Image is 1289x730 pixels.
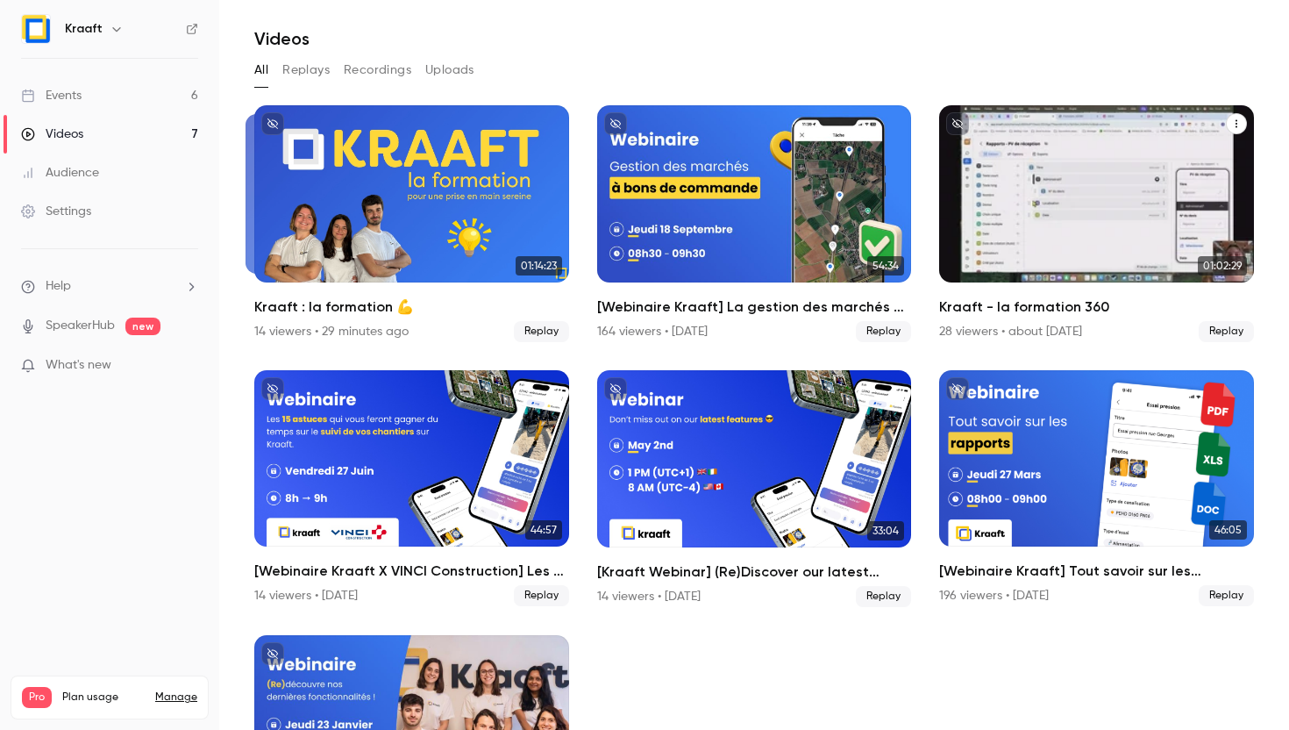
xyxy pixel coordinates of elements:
span: 44:57 [525,520,562,540]
span: 33:04 [867,521,904,540]
li: help-dropdown-opener [21,277,198,296]
img: Kraaft [22,15,50,43]
span: Replay [856,586,911,607]
span: new [125,318,160,335]
span: 01:14:23 [516,256,562,276]
span: Pro [22,687,52,708]
li: Kraaft : la formation 💪 [254,105,569,342]
a: 46:05[Webinaire Kraaft] Tout savoir sur les rapports196 viewers • [DATE]Replay [939,370,1254,607]
span: What's new [46,356,111,375]
span: Help [46,277,71,296]
h6: Kraaft [65,20,103,38]
span: 54:34 [867,256,904,276]
span: 01:02:29 [1198,256,1247,276]
div: Videos [21,125,83,143]
h2: [Kraaft Webinar] (Re)Discover our latest features [597,562,912,583]
h2: [Webinaire Kraaft] La gestion des marchés à bons de commande et des petites interventions [597,297,912,318]
button: All [254,56,268,84]
a: 44:57[Webinaire Kraaft X VINCI Construction] Les 15 astuces qui vous feront gagner du temps sur l... [254,370,569,607]
span: Replay [514,585,569,606]
h2: [Webinaire Kraaft X VINCI Construction] Les 15 astuces qui vous feront gagner du temps sur le sui... [254,561,569,582]
a: 01:02:29Kraaft - la formation 36028 viewers • about [DATE]Replay [939,105,1254,342]
li: [Webinaire Kraaft] La gestion des marchés à bons de commande et des petites interventions [597,105,912,342]
button: unpublished [261,377,284,400]
a: 54:34[Webinaire Kraaft] La gestion des marchés à bons de commande et des petites interventions164... [597,105,912,342]
div: Audience [21,164,99,182]
div: 28 viewers • about [DATE] [939,323,1082,340]
div: 14 viewers • 29 minutes ago [254,323,409,340]
li: [Kraaft Webinar] (Re)Discover our latest features [597,370,912,607]
div: 196 viewers • [DATE] [939,587,1049,605]
span: Plan usage [62,691,145,705]
div: 14 viewers • [DATE] [254,587,358,605]
a: Manage [155,691,197,705]
div: Settings [21,203,91,220]
li: [Webinaire Kraaft X VINCI Construction] Les 15 astuces qui vous feront gagner du temps sur le sui... [254,370,569,607]
span: Replay [514,321,569,342]
span: Replay [856,321,911,342]
button: unpublished [946,112,969,135]
button: Replays [282,56,330,84]
button: unpublished [604,112,627,135]
div: 164 viewers • [DATE] [597,323,708,340]
li: Kraaft - la formation 360 [939,105,1254,342]
button: unpublished [604,377,627,400]
span: 46:05 [1209,520,1247,540]
a: SpeakerHub [46,317,115,335]
li: [Webinaire Kraaft] Tout savoir sur les rapports [939,370,1254,607]
button: unpublished [946,377,969,400]
h2: [Webinaire Kraaft] Tout savoir sur les rapports [939,561,1254,582]
a: 33:04[Kraaft Webinar] (Re)Discover our latest features14 viewers • [DATE]Replay [597,370,912,607]
button: Recordings [344,56,411,84]
h2: Kraaft - la formation 360 [939,297,1254,318]
h2: Kraaft : la formation 💪 [254,297,569,318]
span: Replay [1199,585,1254,606]
a: 01:14:2301:14:23Kraaft : la formation 💪14 viewers • 29 minutes agoReplay [254,105,569,342]
button: unpublished [261,642,284,665]
h1: Videos [254,28,310,49]
div: Events [21,87,82,104]
span: Replay [1199,321,1254,342]
button: unpublished [261,112,284,135]
button: Uploads [425,56,474,84]
div: 14 viewers • [DATE] [597,588,701,605]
